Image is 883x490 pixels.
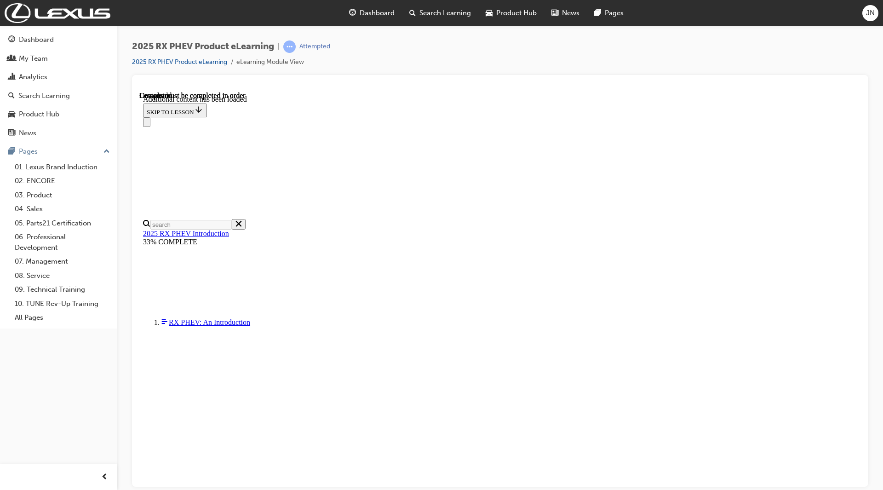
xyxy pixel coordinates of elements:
span: 2025 RX PHEV Product eLearning [132,41,274,52]
button: Close navigation menu [4,26,11,35]
a: 02. ENCORE [11,174,114,188]
span: | [278,41,280,52]
a: 03. Product [11,188,114,202]
a: pages-iconPages [587,4,631,23]
a: 07. Management [11,254,114,269]
a: 08. Service [11,269,114,283]
span: learningRecordVerb_ATTEMPT-icon [283,40,296,53]
a: Search Learning [4,87,114,104]
span: car-icon [486,7,493,19]
div: Analytics [19,72,47,82]
a: search-iconSearch Learning [402,4,478,23]
span: SKIP TO LESSON [7,17,64,24]
button: DashboardMy TeamAnalyticsSearch LearningProduct HubNews [4,29,114,143]
span: JN [866,8,875,18]
a: 10. TUNE Rev-Up Training [11,297,114,311]
div: Attempted [299,42,330,51]
a: news-iconNews [544,4,587,23]
a: My Team [4,50,114,67]
a: Dashboard [4,31,114,48]
a: 09. Technical Training [11,282,114,297]
button: SKIP TO LESSON [4,12,68,26]
span: prev-icon [101,472,108,483]
div: Product Hub [19,109,59,120]
a: Analytics [4,69,114,86]
span: up-icon [103,146,110,158]
span: pages-icon [594,7,601,19]
button: Pages [4,143,114,160]
a: 04. Sales [11,202,114,216]
a: 2025 RX PHEV Product eLearning [132,58,227,66]
a: Product Hub [4,106,114,123]
a: News [4,125,114,142]
a: car-iconProduct Hub [478,4,544,23]
span: search-icon [409,7,416,19]
div: News [19,128,36,138]
div: Pages [19,146,38,157]
img: Trak [5,3,110,23]
span: Product Hub [496,8,537,18]
span: pages-icon [8,148,15,156]
span: car-icon [8,110,15,119]
input: Search [11,128,92,138]
span: news-icon [551,7,558,19]
span: News [562,8,579,18]
span: Search Learning [419,8,471,18]
div: 33% COMPLETE [4,146,718,155]
span: search-icon [8,92,15,100]
span: Pages [605,8,624,18]
span: guage-icon [8,36,15,44]
button: JN [862,5,878,21]
div: My Team [19,53,48,64]
a: 06. Professional Development [11,230,114,254]
a: 2025 RX PHEV Introduction [4,138,90,146]
span: Dashboard [360,8,395,18]
div: Search Learning [18,91,70,101]
a: 01. Lexus Brand Induction [11,160,114,174]
div: Dashboard [19,35,54,45]
span: news-icon [8,129,15,138]
span: people-icon [8,55,15,63]
li: eLearning Module View [236,57,304,68]
span: guage-icon [349,7,356,19]
div: Additional content has been loaded [4,4,718,12]
a: 05. Parts21 Certification [11,216,114,231]
a: guage-iconDashboard [342,4,402,23]
span: chart-icon [8,73,15,81]
a: All Pages [11,311,114,325]
button: Close search menu [92,127,106,138]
